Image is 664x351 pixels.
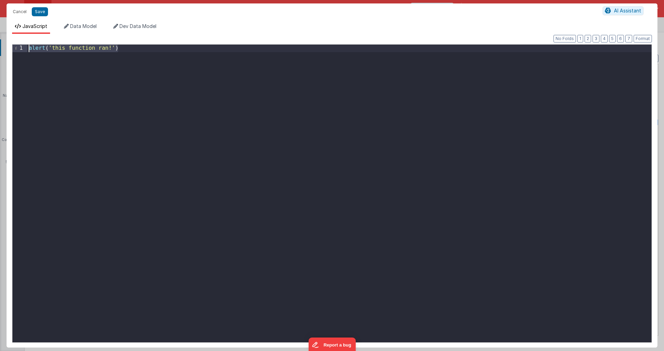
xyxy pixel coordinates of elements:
button: 1 [577,35,583,42]
span: Data Model [70,23,97,29]
button: No Folds [554,35,576,42]
span: Dev Data Model [119,23,156,29]
button: Format [634,35,652,42]
button: AI Assistant [603,6,644,15]
button: 4 [601,35,608,42]
div: 1 [12,45,27,52]
button: 2 [585,35,591,42]
button: 3 [593,35,599,42]
button: 6 [617,35,624,42]
span: AI Assistant [614,8,641,13]
button: 5 [609,35,616,42]
button: 7 [625,35,632,42]
button: Cancel [9,7,30,17]
button: Save [32,7,48,16]
span: JavaScript [22,23,47,29]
